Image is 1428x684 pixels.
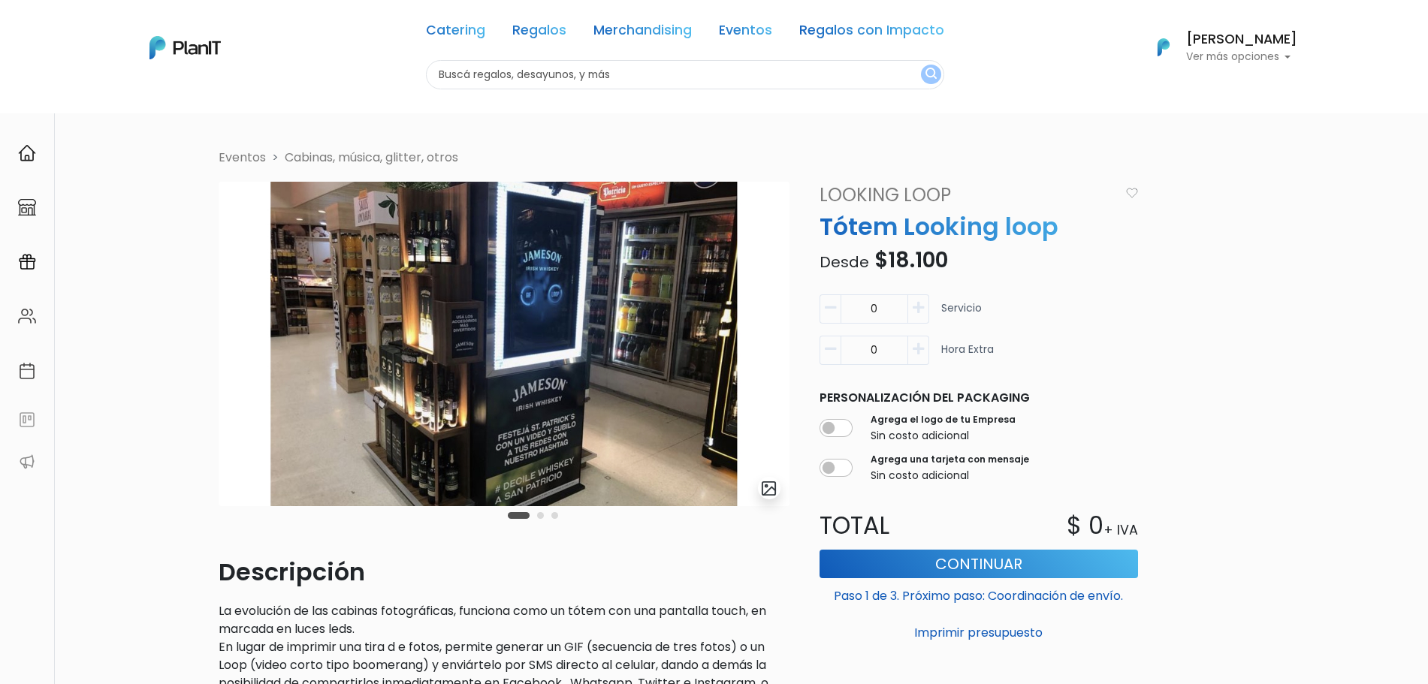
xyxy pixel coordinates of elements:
span: Desde [820,252,869,273]
p: Personalización del packaging [820,389,1138,407]
a: Cabinas, música, glitter, otros [285,149,458,166]
a: Merchandising [593,24,692,42]
p: Descripción [219,554,789,590]
p: Sin costo adicional [871,468,1029,484]
img: PlanIt Logo [1147,31,1180,64]
a: Eventos [719,24,772,42]
button: Imprimir presupuesto [820,620,1138,646]
button: Carousel Page 2 [537,512,544,519]
img: home-e721727adea9d79c4d83392d1f703f7f8bce08238fde08b1acbfd93340b81755.svg [18,144,36,162]
p: + IVA [1103,520,1138,540]
img: marketplace-4ceaa7011d94191e9ded77b95e3339b90024bf715f7c57f8cf31f2d8c509eaba.svg [18,198,36,216]
p: Hora extra [941,342,994,371]
p: Paso 1 de 3. Próximo paso: Coordinación de envío. [820,581,1138,605]
p: Ver más opciones [1186,52,1297,62]
button: PlanIt Logo [PERSON_NAME] Ver más opciones [1138,28,1297,67]
h6: [PERSON_NAME] [1186,33,1297,47]
a: Regalos con Impacto [799,24,944,42]
p: Servicio [941,300,982,330]
nav: breadcrumb [210,149,1219,170]
p: Total [811,508,979,544]
label: Agrega el logo de tu Empresa [871,413,1016,426]
a: Catering [426,24,485,42]
img: partners-52edf745621dab592f3b2c58e3bca9d71375a7ef29c3b500c9f145b62cc070d4.svg [18,453,36,471]
input: Buscá regalos, desayunos, y más [426,60,944,89]
span: $18.100 [874,246,948,275]
img: people-662611757002400ad9ed0e3c099ab2801c6687ba6c219adb57efc949bc21e19d.svg [18,307,36,325]
a: Looking loop [811,182,1119,209]
a: Regalos [512,24,566,42]
img: PlanIt Logo [149,36,221,59]
img: search_button-432b6d5273f82d61273b3651a40e1bd1b912527efae98b1b7a1b2c0702e16a8d.svg [925,68,937,82]
img: feedback-78b5a0c8f98aac82b08bfc38622c3050aee476f2c9584af64705fc4e61158814.svg [18,411,36,429]
li: Eventos [219,149,266,167]
div: Carousel Pagination [504,506,562,524]
button: Carousel Page 1 (Current Slide) [508,512,530,519]
img: heart_icon [1126,188,1138,198]
img: campaigns-02234683943229c281be62815700db0a1741e53638e28bf9629b52c665b00959.svg [18,253,36,271]
button: Carousel Page 3 [551,512,558,519]
img: foto_-_6.jpg [219,182,789,506]
img: calendar-87d922413cdce8b2cf7b7f5f62616a5cf9e4887200fb71536465627b3292af00.svg [18,362,36,380]
button: Continuar [820,550,1138,578]
img: gallery-light [760,480,777,497]
label: Agrega una tarjeta con mensaje [871,453,1029,466]
p: $ 0 [1067,508,1103,544]
p: Tótem Looking loop [811,209,1147,245]
p: Sin costo adicional [871,428,1016,444]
